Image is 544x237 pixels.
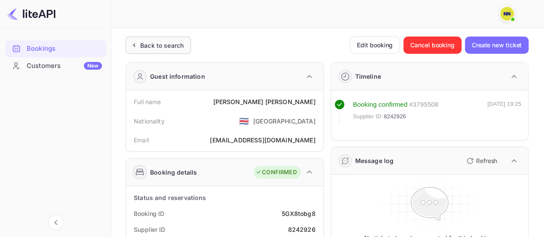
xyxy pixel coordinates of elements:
button: Cancel booking [403,37,461,54]
div: Booking confirmed [353,100,408,110]
div: [GEOGRAPHIC_DATA] [253,117,316,126]
div: Supplier ID [134,225,165,234]
div: [EMAIL_ADDRESS][DOMAIN_NAME] [210,135,315,145]
span: 8242926 [384,112,406,121]
div: [DATE] 19:25 [487,100,521,125]
div: Status and reservations [134,193,206,202]
div: Bookings [27,44,102,54]
span: Supplier ID: [353,112,383,121]
button: Edit booking [350,37,400,54]
div: Back to search [140,41,184,50]
span: United States [239,113,249,129]
p: Refresh [476,156,497,165]
div: Email [134,135,149,145]
div: [PERSON_NAME] [PERSON_NAME] [213,97,315,106]
div: Timeline [355,72,381,81]
div: 8242926 [288,225,315,234]
a: Bookings [5,40,106,56]
a: CustomersNew [5,58,106,74]
div: # 3795508 [409,100,438,110]
div: New [84,62,102,70]
div: Booking ID [134,209,164,218]
div: CONFIRMED [255,168,296,177]
button: Create new ticket [465,37,529,54]
div: Message log [355,156,394,165]
img: LiteAPI logo [7,7,55,21]
button: Refresh [461,154,501,168]
button: Collapse navigation [48,215,64,230]
div: Nationality [134,117,165,126]
div: Bookings [5,40,106,57]
img: N/A N/A [500,7,514,21]
div: Full name [134,97,161,106]
div: Customers [27,61,102,71]
div: Guest information [150,72,205,81]
div: 5GX8tobg8 [282,209,315,218]
div: Booking details [150,168,197,177]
